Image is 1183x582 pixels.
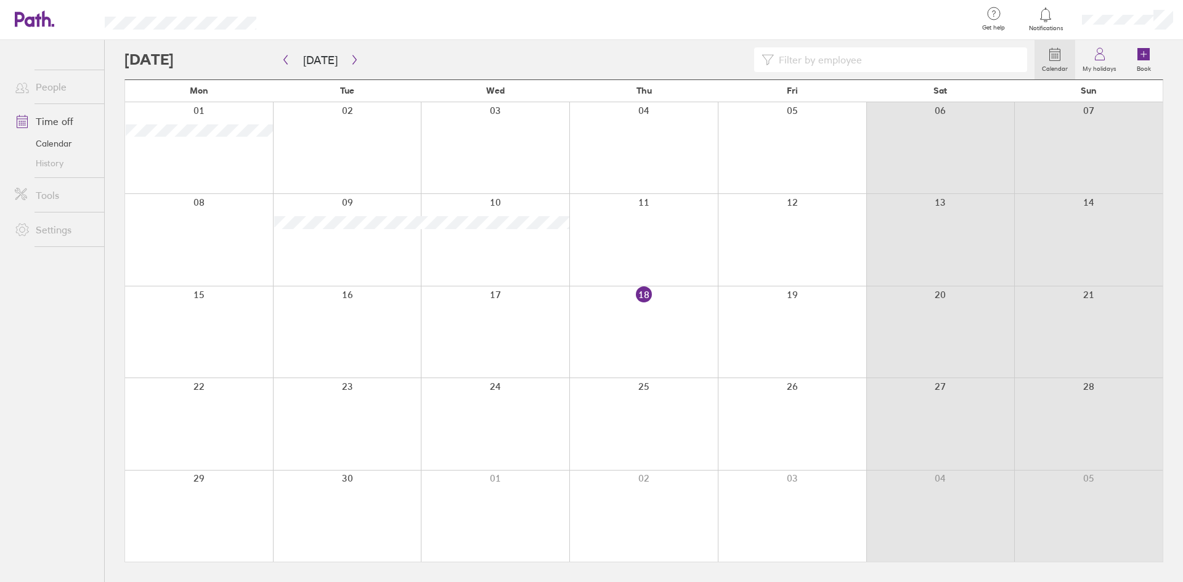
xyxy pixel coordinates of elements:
[1075,40,1124,79] a: My holidays
[787,86,798,95] span: Fri
[933,86,947,95] span: Sat
[5,183,104,208] a: Tools
[486,86,505,95] span: Wed
[5,109,104,134] a: Time off
[1035,62,1075,73] label: Calendar
[5,134,104,153] a: Calendar
[1129,62,1158,73] label: Book
[636,86,652,95] span: Thu
[1026,25,1066,32] span: Notifications
[1026,6,1066,32] a: Notifications
[340,86,354,95] span: Tue
[1035,40,1075,79] a: Calendar
[1075,62,1124,73] label: My holidays
[5,217,104,242] a: Settings
[293,50,348,70] button: [DATE]
[1124,40,1163,79] a: Book
[190,86,208,95] span: Mon
[774,48,1020,71] input: Filter by employee
[974,24,1014,31] span: Get help
[5,75,104,99] a: People
[5,153,104,173] a: History
[1081,86,1097,95] span: Sun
